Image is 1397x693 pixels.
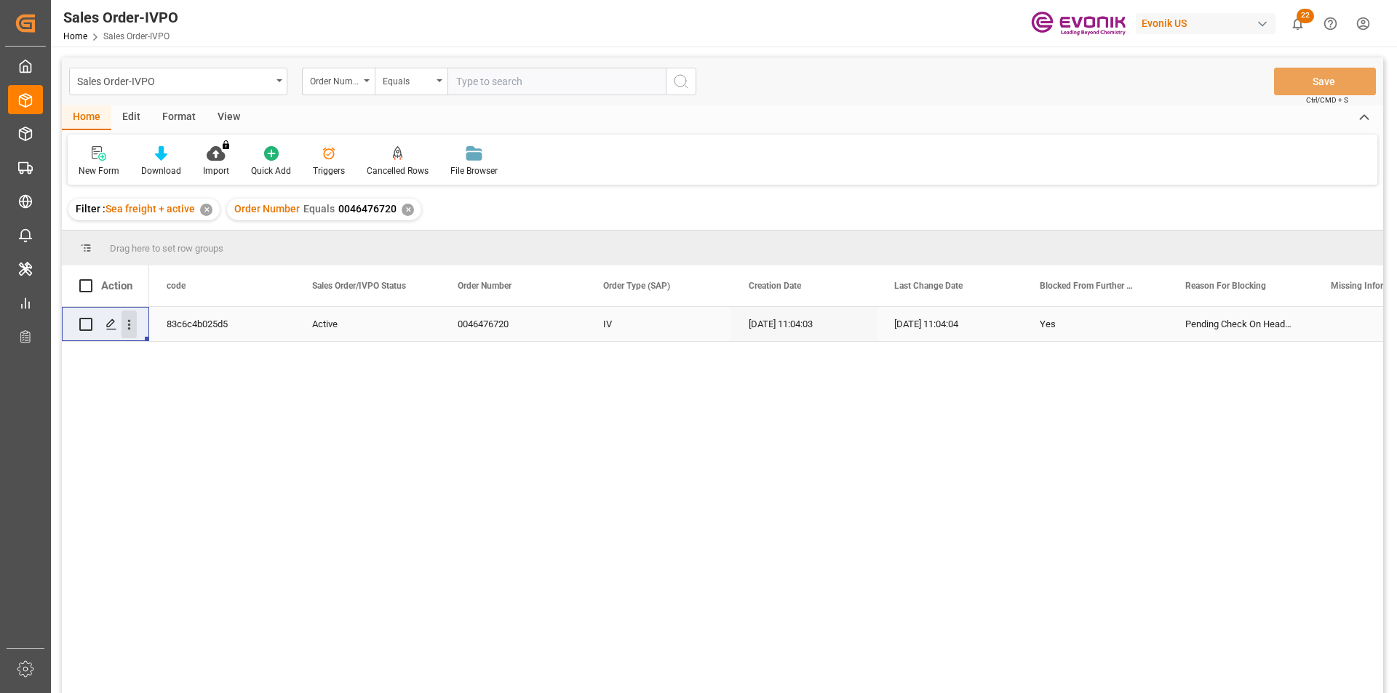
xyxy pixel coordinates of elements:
span: code [167,281,186,291]
div: ✕ [200,204,212,216]
div: Quick Add [251,164,291,177]
div: Cancelled Rows [367,164,429,177]
span: Sea freight + active [106,203,195,215]
button: open menu [302,68,375,95]
button: open menu [375,68,447,95]
span: Creation Date [749,281,801,291]
div: Equals [383,71,432,88]
span: 22 [1297,9,1314,23]
button: show 22 new notifications [1281,7,1314,40]
span: Ctrl/CMD + S [1306,95,1348,105]
div: Yes [1040,308,1150,341]
button: open menu [69,68,287,95]
span: Order Number [234,203,300,215]
span: 0046476720 [338,203,397,215]
button: Save [1274,68,1376,95]
button: Help Center [1314,7,1347,40]
div: Sales Order-IVPO [77,71,271,89]
input: Type to search [447,68,666,95]
button: search button [666,68,696,95]
div: Download [141,164,181,177]
div: Sales Order-IVPO [63,7,178,28]
span: Blocked From Further Processing [1040,281,1137,291]
div: View [207,105,251,130]
div: Pending Check On Header Level, Special Transport Requirements Unchecked [1168,307,1313,341]
div: Triggers [313,164,345,177]
div: Press SPACE to select this row. [62,307,149,342]
div: IV [586,307,731,341]
span: Drag here to set row groups [110,243,223,254]
div: ✕ [402,204,414,216]
div: Format [151,105,207,130]
span: Filter : [76,203,106,215]
div: 83c6c4b025d5 [149,307,295,341]
div: [DATE] 11:04:04 [877,307,1022,341]
a: Home [63,31,87,41]
span: Last Change Date [894,281,963,291]
span: Order Type (SAP) [603,281,670,291]
div: Active [312,308,423,341]
div: 0046476720 [440,307,586,341]
div: Home [62,105,111,130]
div: File Browser [450,164,498,177]
div: New Form [79,164,119,177]
div: Action [101,279,132,292]
div: Evonik US [1136,13,1275,34]
span: Equals [303,203,335,215]
div: [DATE] 11:04:03 [731,307,877,341]
span: Sales Order/IVPO Status [312,281,406,291]
span: Reason For Blocking [1185,281,1266,291]
span: Order Number [458,281,512,291]
button: Evonik US [1136,9,1281,37]
div: Order Number [310,71,359,88]
img: Evonik-brand-mark-Deep-Purple-RGB.jpeg_1700498283.jpeg [1031,11,1126,36]
div: Edit [111,105,151,130]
